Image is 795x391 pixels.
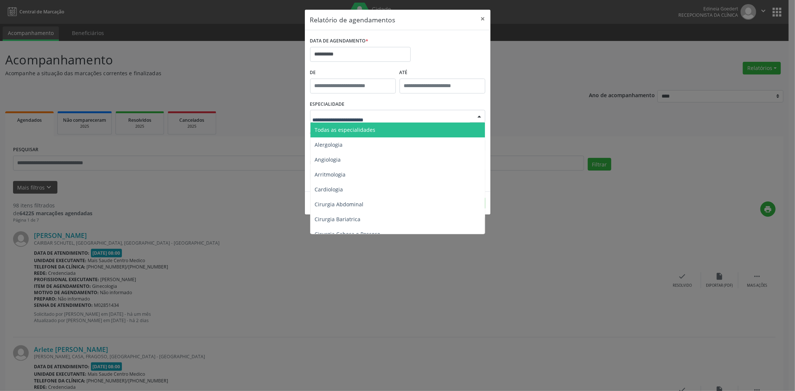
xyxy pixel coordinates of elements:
[315,156,341,163] span: Angiologia
[315,171,346,178] span: Arritmologia
[310,99,345,110] label: ESPECIALIDADE
[310,35,369,47] label: DATA DE AGENDAMENTO
[315,231,381,238] span: Cirurgia Cabeça e Pescoço
[315,186,343,193] span: Cardiologia
[315,201,364,208] span: Cirurgia Abdominal
[310,67,396,79] label: De
[310,15,395,25] h5: Relatório de agendamentos
[315,126,376,133] span: Todas as especialidades
[400,67,485,79] label: ATÉ
[315,216,361,223] span: Cirurgia Bariatrica
[315,141,343,148] span: Alergologia
[476,10,490,28] button: Close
